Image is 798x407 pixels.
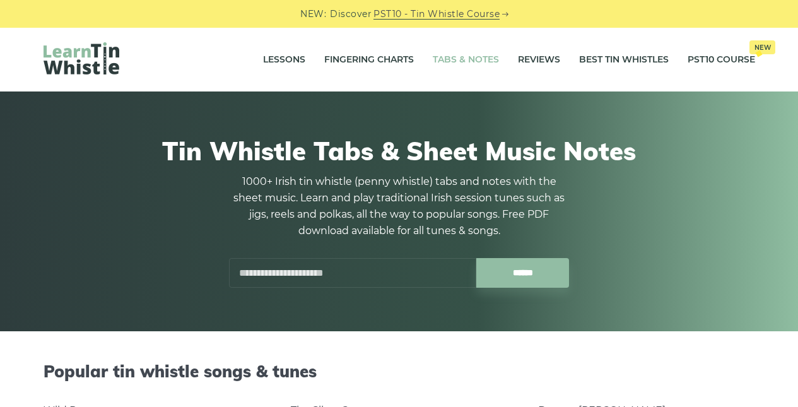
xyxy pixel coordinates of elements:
[518,44,560,76] a: Reviews
[688,44,755,76] a: PST10 CourseNew
[749,40,775,54] span: New
[44,42,119,74] img: LearnTinWhistle.com
[44,136,755,166] h1: Tin Whistle Tabs & Sheet Music Notes
[579,44,669,76] a: Best Tin Whistles
[324,44,414,76] a: Fingering Charts
[229,174,570,239] p: 1000+ Irish tin whistle (penny whistle) tabs and notes with the sheet music. Learn and play tradi...
[433,44,499,76] a: Tabs & Notes
[44,362,755,381] h2: Popular tin whistle songs & tunes
[263,44,305,76] a: Lessons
